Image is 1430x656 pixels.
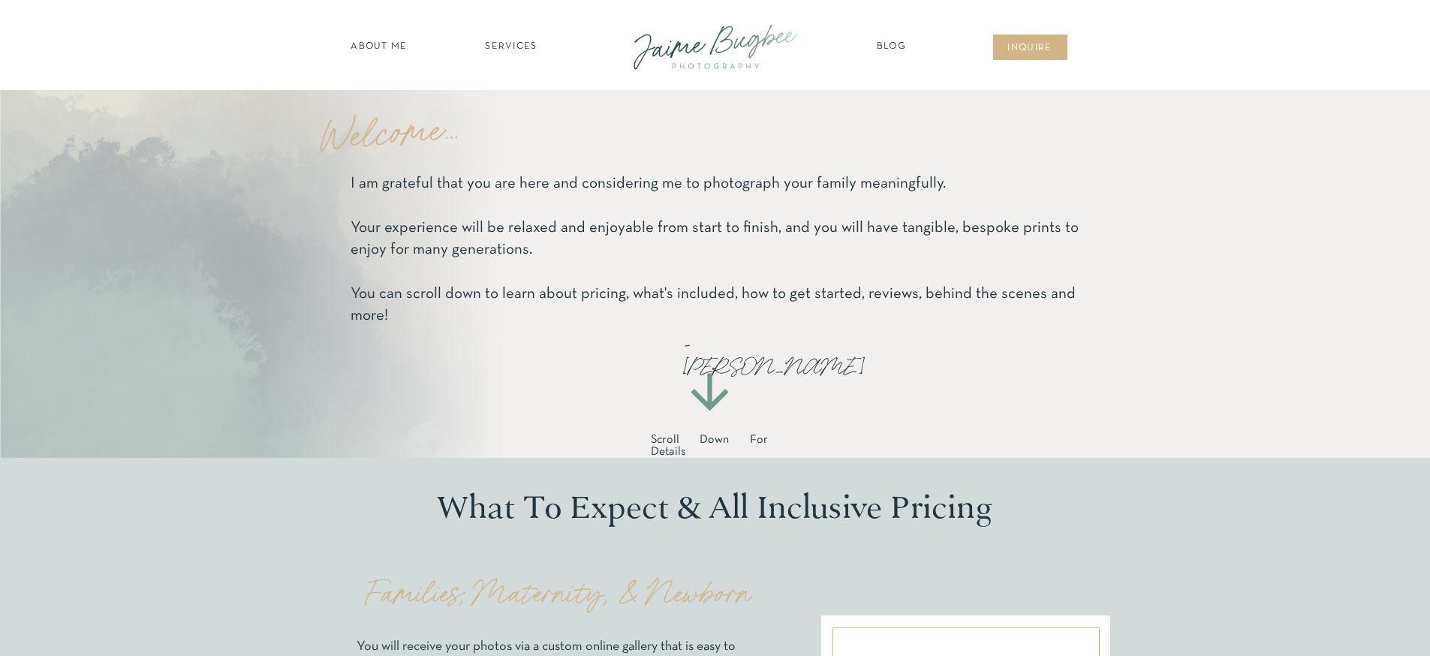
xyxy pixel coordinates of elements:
p: -[PERSON_NAME] [681,333,751,360]
a: about ME [347,40,412,55]
p: Welcome... [318,90,638,164]
a: SERVICES [469,40,554,55]
a: I am grateful that you are here and considering me to photograph your family meaningfully.Your ex... [351,173,1080,323]
p: I am grateful that you are here and considering me to photograph your family meaningfully. Your e... [351,173,1080,323]
h2: What To Expect & All Inclusive Pricing [432,489,998,537]
a: inqUIre [1000,41,1061,56]
a: Blog [873,40,911,55]
p: Scroll Down For Details [651,434,768,450]
h2: Families, Maternity, & Newborn [358,573,759,615]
